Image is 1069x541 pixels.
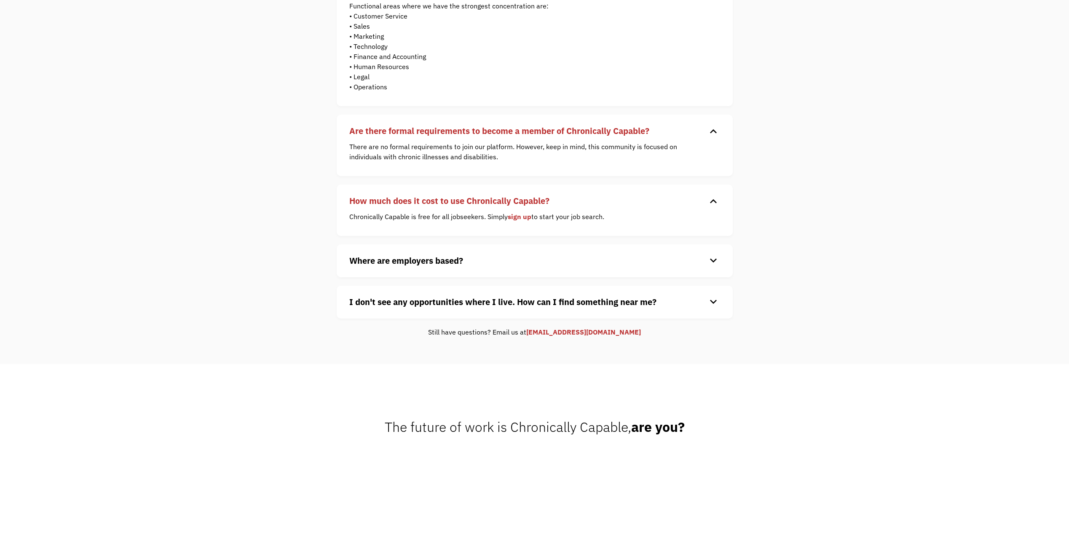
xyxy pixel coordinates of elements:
[707,254,720,267] div: keyboard_arrow_down
[349,296,656,308] strong: I don't see any opportunities where I live. How can I find something near me?
[349,125,649,137] strong: Are there formal requirements to become a member of Chronically Capable?
[707,125,720,137] div: keyboard_arrow_down
[349,255,463,266] strong: Where are employers based?
[349,212,707,222] p: Chronically Capable is free for all jobseekers. Simply to start your job search.
[707,296,720,308] div: keyboard_arrow_down
[385,418,685,436] span: The future of work is Chronically Capable,
[337,327,733,337] div: Still have questions? Email us at
[508,212,531,221] a: sign up
[349,195,549,206] strong: How much does it cost to use Chronically Capable?
[349,142,707,162] p: There are no formal requirements to join our platform. However, keep in mind, this community is f...
[707,195,720,207] div: keyboard_arrow_down
[526,328,641,336] a: [EMAIL_ADDRESS][DOMAIN_NAME]
[631,418,685,436] strong: are you?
